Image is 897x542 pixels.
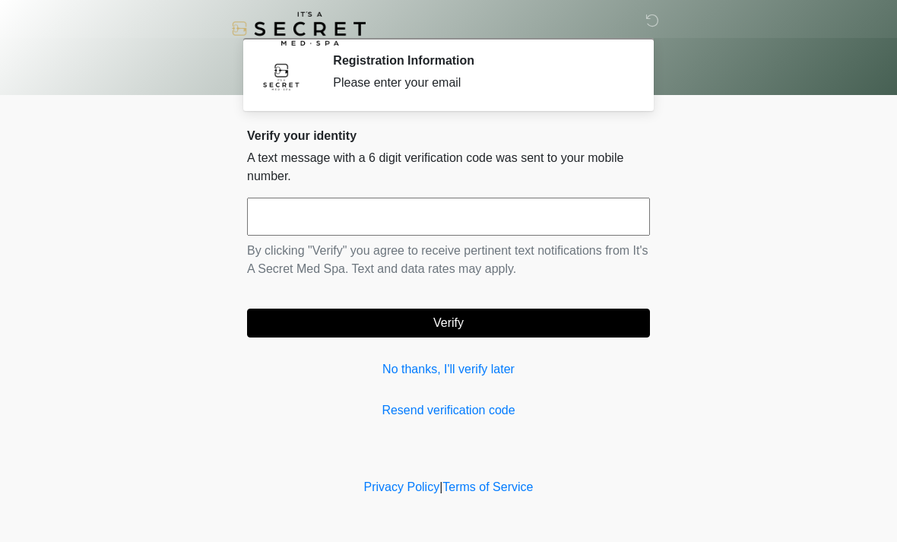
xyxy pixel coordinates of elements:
[258,53,304,99] img: Agent Avatar
[364,480,440,493] a: Privacy Policy
[247,149,650,185] p: A text message with a 6 digit verification code was sent to your mobile number.
[247,401,650,420] a: Resend verification code
[333,74,627,92] div: Please enter your email
[442,480,533,493] a: Terms of Service
[333,53,627,68] h2: Registration Information
[232,11,366,46] img: It's A Secret Med Spa Logo
[247,360,650,379] a: No thanks, I'll verify later
[439,480,442,493] a: |
[247,128,650,143] h2: Verify your identity
[247,309,650,338] button: Verify
[247,242,650,278] p: By clicking "Verify" you agree to receive pertinent text notifications from It's A Secret Med Spa...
